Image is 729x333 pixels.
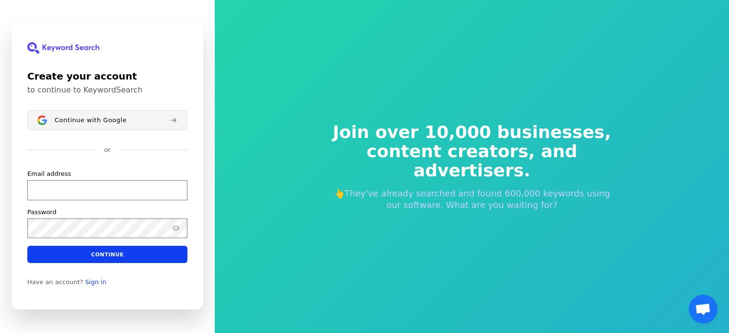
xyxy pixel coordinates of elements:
span: Join over 10,000 businesses, [326,123,618,142]
p: to continue to KeywordSearch [27,85,187,95]
span: Have an account? [27,278,83,286]
label: Password [27,208,57,217]
button: Continue [27,246,187,263]
a: Open chat [689,295,717,323]
span: Continue with Google [55,116,127,124]
img: Sign in with Google [37,115,47,125]
button: Sign in with GoogleContinue with Google [27,110,187,130]
button: Show password [170,222,182,234]
label: Email address [27,170,71,178]
img: KeywordSearch [27,42,99,54]
span: content creators, and advertisers. [326,142,618,180]
p: or [104,146,110,154]
h1: Create your account [27,69,187,83]
a: Sign in [85,278,106,286]
p: 👆They've already searched and found 600,000 keywords using our software. What are you waiting for? [326,188,618,211]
